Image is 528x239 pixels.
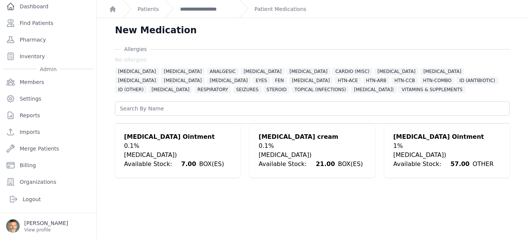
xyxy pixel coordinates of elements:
[124,141,224,151] div: 0.1%
[292,86,349,93] span: TOPICAL (INFECTIONS)
[272,77,287,84] span: FEN
[420,77,455,84] span: HTN-COMBO
[374,68,418,75] span: [MEDICAL_DATA]
[241,68,284,75] span: [MEDICAL_DATA]
[233,86,261,93] span: SEIZURES
[332,68,373,75] span: CARDIO (MISC)
[115,56,147,64] span: No Allergies
[253,77,270,84] span: EYES
[335,77,361,84] span: HTN-ACE
[3,124,93,140] a: Imports
[149,86,193,93] span: [MEDICAL_DATA]
[6,219,90,233] a: [PERSON_NAME] View profile
[393,141,494,151] div: 1%
[178,157,199,171] span: 7.00
[3,74,93,90] a: Members
[391,77,418,84] span: HTN-CCB
[121,45,150,53] span: Allergies
[447,157,473,171] span: 57.00
[6,192,90,207] a: Logout
[124,160,224,169] div: Available Stock: BOX(ES)
[3,174,93,189] a: Organizations
[3,49,93,64] a: Inventory
[255,5,306,13] a: Patient Medications
[115,77,159,84] span: [MEDICAL_DATA]
[259,160,363,169] div: Available Stock: BOX(ES)
[194,86,231,93] span: RESPIRATORY
[3,141,93,156] a: Merge Patients
[124,132,224,141] div: [MEDICAL_DATA] Ointment
[24,219,68,227] p: [PERSON_NAME]
[115,101,510,116] input: Search By Name
[3,16,93,31] a: Find Patients
[351,86,397,93] span: [MEDICAL_DATA])
[393,151,494,160] div: [MEDICAL_DATA])
[259,151,363,160] div: [MEDICAL_DATA])
[138,5,159,13] a: Patients
[37,65,60,73] span: Admin
[259,132,363,141] div: [MEDICAL_DATA] cream
[24,227,68,233] p: View profile
[207,77,251,84] span: [MEDICAL_DATA]
[421,68,464,75] span: [MEDICAL_DATA]
[3,108,93,123] a: Reports
[313,157,338,171] span: 21.00
[399,86,466,93] span: VITAMINS & SUPPLEMENTS
[3,158,93,173] a: Billing
[3,32,93,47] a: Pharmacy
[393,132,494,141] div: [MEDICAL_DATA] Ointment
[363,77,390,84] span: HTN-ARB
[115,68,159,75] span: [MEDICAL_DATA]
[124,151,224,160] div: [MEDICAL_DATA])
[259,141,363,151] div: 0.1%
[207,68,239,75] span: ANALGESIC
[393,160,494,169] div: Available Stock: OTHER
[289,77,333,84] span: [MEDICAL_DATA]
[161,77,205,84] span: [MEDICAL_DATA]
[457,77,498,84] span: ID (ANTIBIOTIC)
[115,86,147,93] span: ID (OTHER)
[115,24,197,36] h1: New Medication
[264,86,290,93] span: STEROID
[287,68,331,75] span: [MEDICAL_DATA]
[3,91,93,106] a: Settings
[161,68,205,75] span: [MEDICAL_DATA]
